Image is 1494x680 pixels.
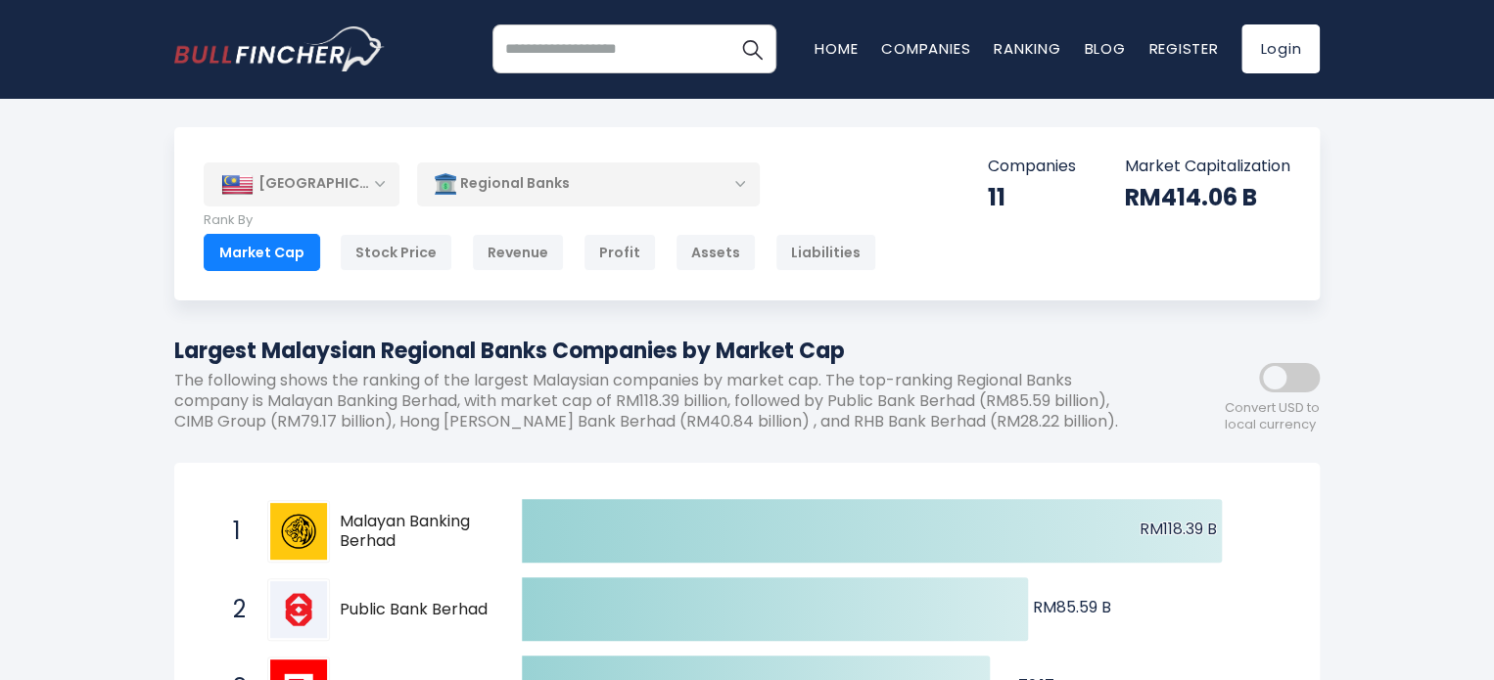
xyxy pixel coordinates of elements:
[1140,518,1217,540] text: RM118.39 B
[204,162,399,205] div: [GEOGRAPHIC_DATA]
[994,38,1060,59] a: Ranking
[1241,24,1320,73] a: Login
[174,371,1144,431] p: The following shows the ranking of the largest Malaysian companies by market cap. The top-ranking...
[727,24,776,73] button: Search
[584,234,656,271] div: Profit
[1125,157,1290,177] p: Market Capitalization
[988,182,1076,212] div: 11
[988,157,1076,177] p: Companies
[270,581,327,638] img: Public Bank Berhad
[340,234,452,271] div: Stock Price
[223,515,243,548] span: 1
[340,600,488,620] span: Public Bank Berhad
[174,335,1144,367] h1: Largest Malaysian Regional Banks Companies by Market Cap
[1225,400,1320,433] span: Convert USD to local currency
[174,26,385,71] img: bullfincher logo
[1148,38,1218,59] a: Register
[775,234,876,271] div: Liabilities
[676,234,756,271] div: Assets
[472,234,564,271] div: Revenue
[1084,38,1125,59] a: Blog
[270,503,327,560] img: Malayan Banking Berhad
[204,234,320,271] div: Market Cap
[815,38,858,59] a: Home
[174,26,385,71] a: Go to homepage
[223,593,243,626] span: 2
[1125,182,1290,212] div: RM414.06 B
[417,161,760,206] div: Regional Banks
[340,512,488,553] span: Malayan Banking Berhad
[1033,596,1111,618] text: RM85.59 B
[204,212,876,229] p: Rank By
[881,38,970,59] a: Companies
